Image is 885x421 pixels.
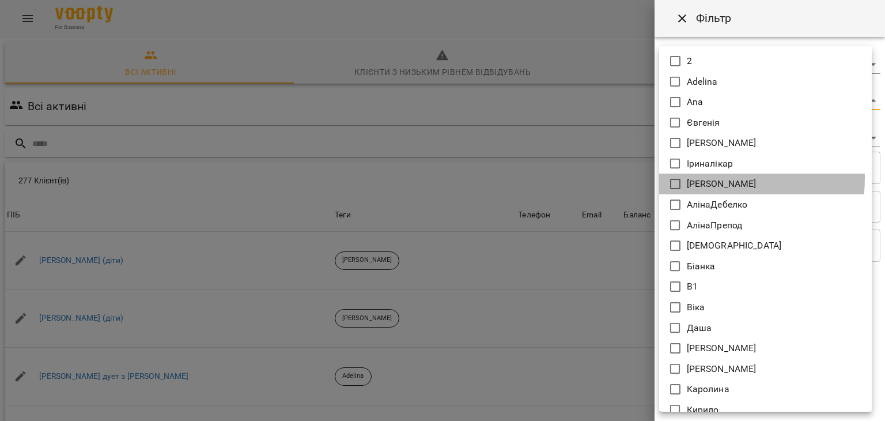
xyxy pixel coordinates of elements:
p: Віка [687,300,705,314]
p: [DEMOGRAPHIC_DATA] [687,239,782,253]
p: АлінаДебелко [687,198,748,212]
p: АлінаПрепод [687,219,743,232]
p: Ana [687,95,703,109]
p: [PERSON_NAME] [687,362,757,376]
p: Adelina [687,75,718,89]
p: Іриналікар [687,157,733,171]
p: Даша [687,321,712,335]
p: Каролина [687,382,729,396]
p: 2 [687,54,692,68]
p: [PERSON_NAME] [687,177,757,191]
p: В1 [687,280,698,294]
p: [PERSON_NAME] [687,136,757,150]
p: [PERSON_NAME] [687,341,757,355]
p: Євгенія [687,116,720,130]
p: Біанка [687,260,716,273]
p: Кирило [687,403,719,417]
